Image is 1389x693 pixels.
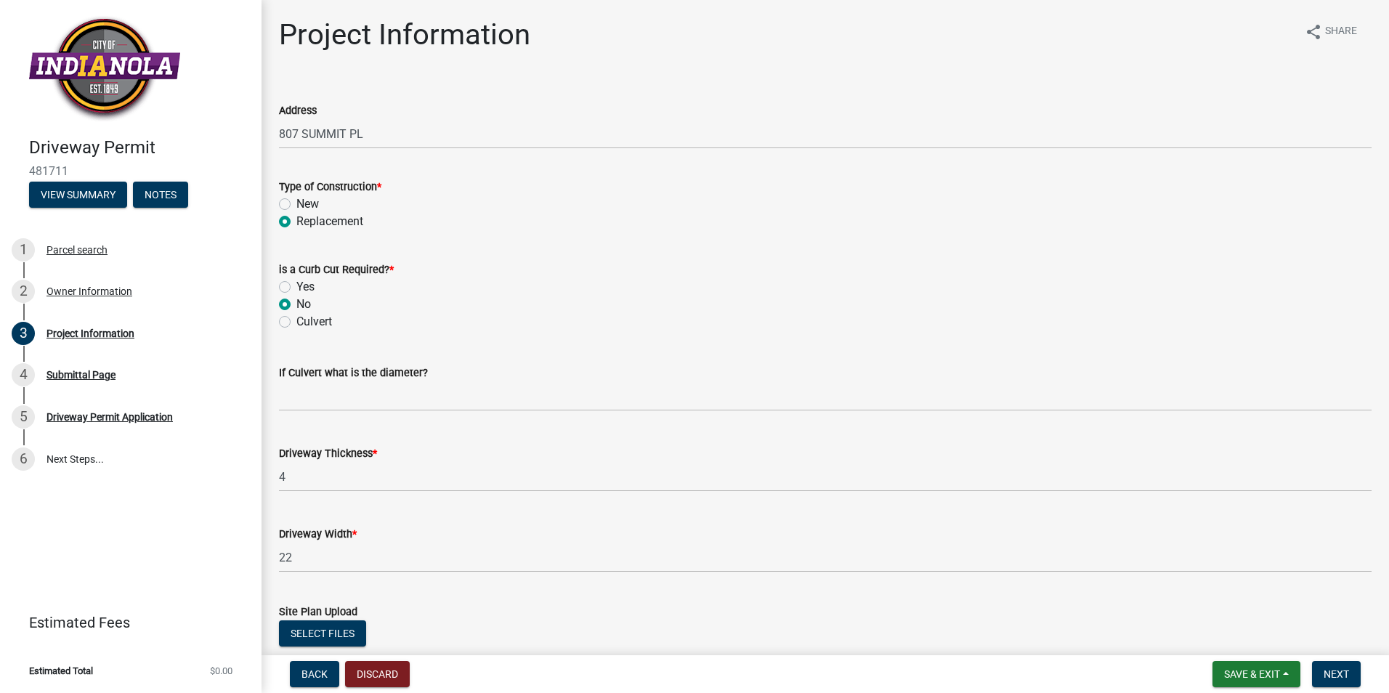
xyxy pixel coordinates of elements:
[279,607,357,617] label: Site Plan Upload
[29,164,232,178] span: 481711
[296,313,332,331] label: Culvert
[1312,661,1361,687] button: Next
[279,106,317,116] label: Address
[46,245,108,255] div: Parcel search
[296,195,319,213] label: New
[296,213,363,230] label: Replacement
[290,661,339,687] button: Back
[12,238,35,262] div: 1
[12,447,35,471] div: 6
[29,182,127,208] button: View Summary
[279,530,357,540] label: Driveway Width
[1293,17,1369,46] button: shareShare
[279,368,428,378] label: If Culvert what is the diameter?
[210,666,232,676] span: $0.00
[29,15,180,122] img: City of Indianola, Iowa
[279,449,377,459] label: Driveway Thickness
[296,278,315,296] label: Yes
[29,666,93,676] span: Estimated Total
[133,182,188,208] button: Notes
[46,370,116,380] div: Submittal Page
[1325,23,1357,41] span: Share
[46,412,173,422] div: Driveway Permit Application
[279,620,366,647] button: Select files
[12,363,35,386] div: 4
[46,328,134,339] div: Project Information
[12,608,238,637] a: Estimated Fees
[279,17,530,52] h1: Project Information
[1305,23,1322,41] i: share
[1324,668,1349,680] span: Next
[345,661,410,687] button: Discard
[12,322,35,345] div: 3
[29,190,127,201] wm-modal-confirm: Summary
[296,296,311,313] label: No
[1224,668,1280,680] span: Save & Exit
[29,137,250,158] h4: Driveway Permit
[301,668,328,680] span: Back
[279,182,381,192] label: Type of Construction
[133,190,188,201] wm-modal-confirm: Notes
[279,265,394,275] label: is a Curb Cut Required?
[1212,661,1300,687] button: Save & Exit
[12,280,35,303] div: 2
[46,286,132,296] div: Owner Information
[12,405,35,429] div: 5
